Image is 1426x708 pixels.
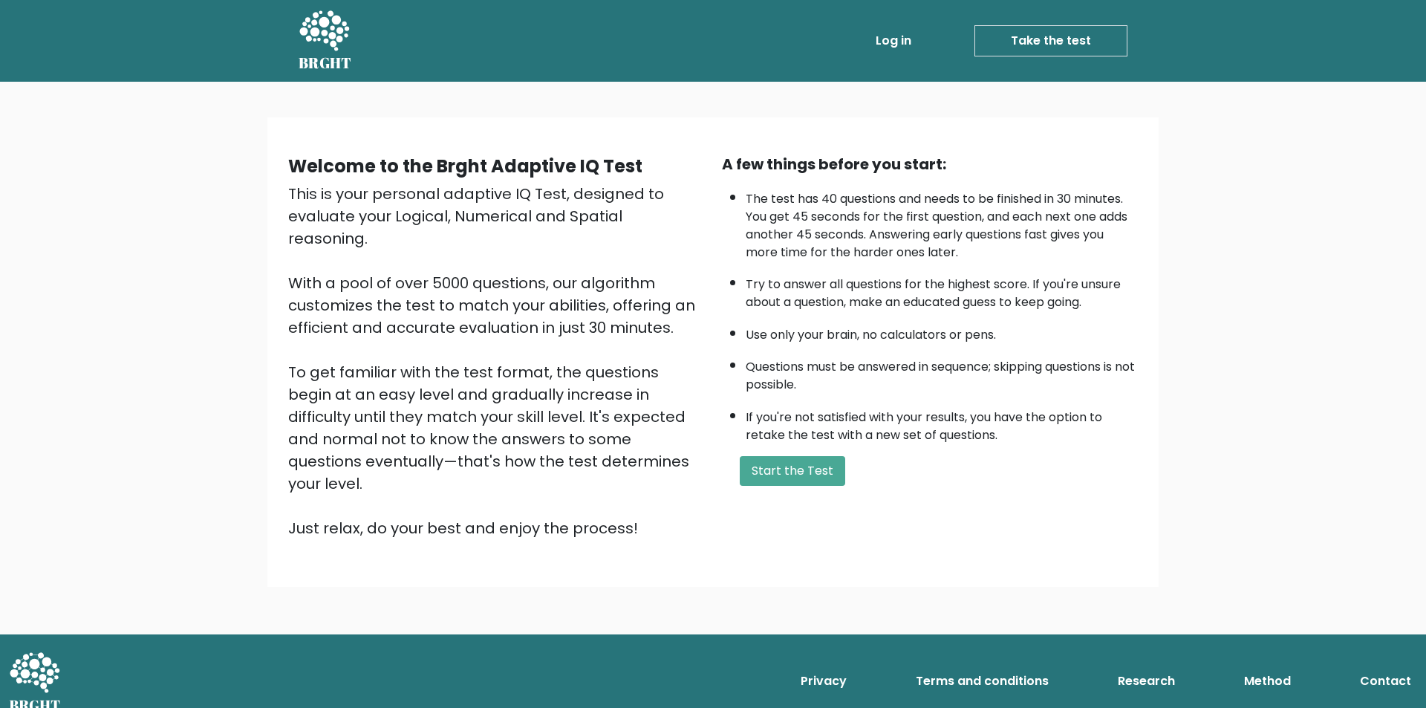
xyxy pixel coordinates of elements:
[746,351,1138,394] li: Questions must be answered in sequence; skipping questions is not possible.
[299,6,352,76] a: BRGHT
[288,183,704,539] div: This is your personal adaptive IQ Test, designed to evaluate your Logical, Numerical and Spatial ...
[1354,666,1417,696] a: Contact
[299,54,352,72] h5: BRGHT
[974,25,1127,56] a: Take the test
[746,319,1138,344] li: Use only your brain, no calculators or pens.
[1112,666,1181,696] a: Research
[870,26,917,56] a: Log in
[288,154,642,178] b: Welcome to the Brght Adaptive IQ Test
[746,268,1138,311] li: Try to answer all questions for the highest score. If you're unsure about a question, make an edu...
[746,183,1138,262] li: The test has 40 questions and needs to be finished in 30 minutes. You get 45 seconds for the firs...
[910,666,1055,696] a: Terms and conditions
[746,401,1138,444] li: If you're not satisfied with your results, you have the option to retake the test with a new set ...
[740,456,845,486] button: Start the Test
[795,666,853,696] a: Privacy
[722,153,1138,175] div: A few things before you start:
[1238,666,1297,696] a: Method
